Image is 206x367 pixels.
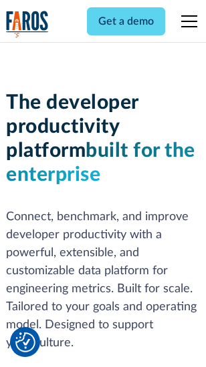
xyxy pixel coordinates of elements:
[15,332,35,352] button: Cookie Settings
[173,5,200,37] div: menu
[6,141,195,185] span: built for the enterprise
[6,91,200,187] h1: The developer productivity platform
[6,208,200,352] p: Connect, benchmark, and improve developer productivity with a powerful, extensible, and customiza...
[6,11,49,38] img: Logo of the analytics and reporting company Faros.
[87,7,165,35] a: Get a demo
[15,332,35,352] img: Revisit consent button
[6,11,49,38] a: home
